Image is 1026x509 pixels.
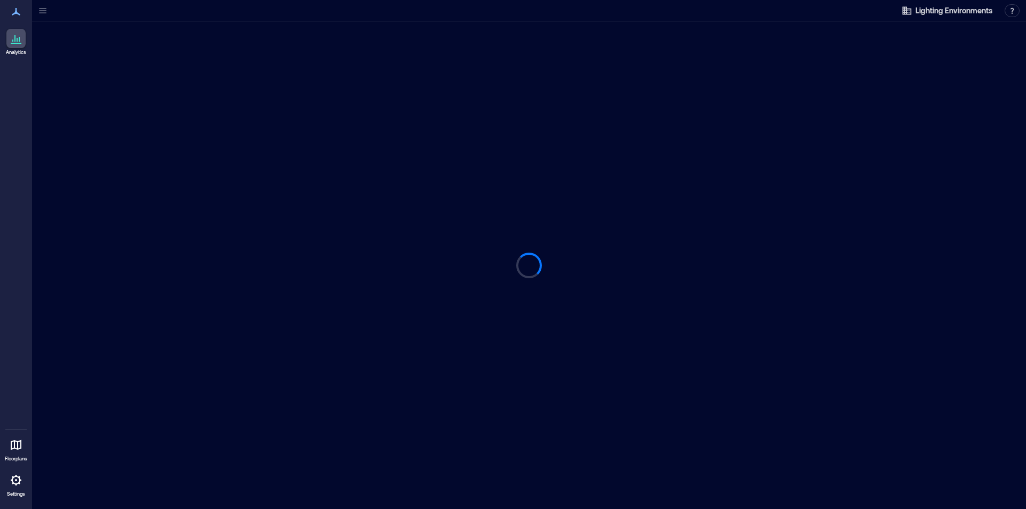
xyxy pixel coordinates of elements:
button: Lighting Environments [898,2,996,19]
a: Settings [3,467,29,500]
p: Analytics [6,49,26,56]
span: Lighting Environments [915,5,993,16]
p: Floorplans [5,456,27,462]
a: Analytics [3,26,29,59]
p: Settings [7,491,25,497]
a: Floorplans [2,432,30,465]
